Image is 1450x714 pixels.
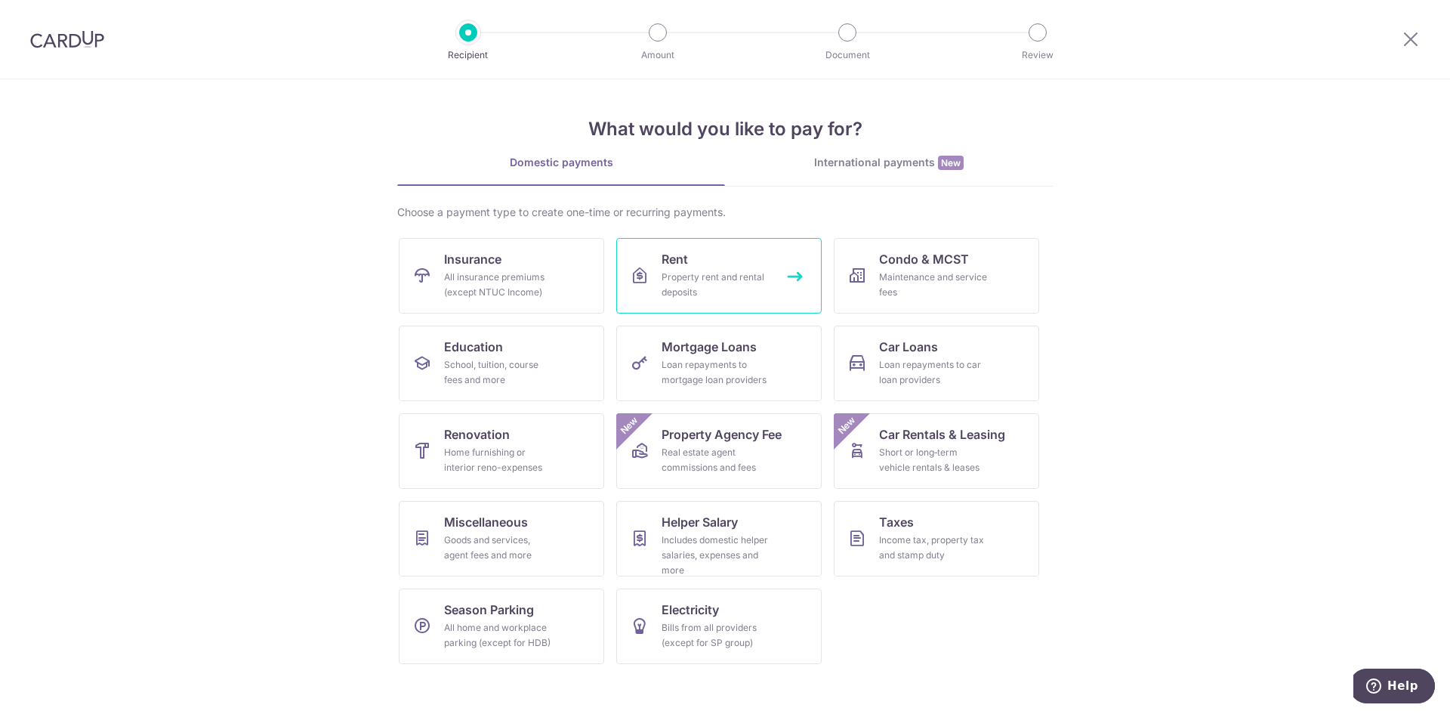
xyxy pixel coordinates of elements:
a: Property Agency FeeReal estate agent commissions and feesNew [616,413,822,489]
img: CardUp [30,30,104,48]
span: Property Agency Fee [662,425,782,444]
span: Season Parking [444,601,534,619]
a: Helper SalaryIncludes domestic helper salaries, expenses and more [616,501,822,576]
span: Rent [662,250,688,268]
span: Car Rentals & Leasing [879,425,1005,444]
a: RenovationHome furnishing or interior reno-expenses [399,413,604,489]
span: Car Loans [879,338,938,356]
p: Recipient [412,48,524,63]
span: Mortgage Loans [662,338,757,356]
iframe: Opens a widget where you can find more information [1353,669,1435,706]
span: Condo & MCST [879,250,969,268]
a: Mortgage LoansLoan repayments to mortgage loan providers [616,326,822,401]
p: Document [791,48,903,63]
span: Electricity [662,601,719,619]
a: ElectricityBills from all providers (except for SP group) [616,589,822,664]
div: Property rent and rental deposits [662,270,770,300]
div: Short or long‑term vehicle rentals & leases [879,445,988,475]
span: Help [34,11,65,24]
div: Income tax, property tax and stamp duty [879,533,988,563]
a: Car LoansLoan repayments to car loan providers [834,326,1039,401]
p: Amount [602,48,714,63]
div: All home and workplace parking (except for HDB) [444,620,553,651]
span: Education [444,338,503,356]
span: Renovation [444,425,510,444]
div: International payments [725,155,1053,171]
h4: What would you like to pay for? [397,116,1053,143]
span: New [835,413,859,438]
span: Miscellaneous [444,513,528,531]
a: EducationSchool, tuition, course fees and more [399,326,604,401]
div: Real estate agent commissions and fees [662,445,770,475]
span: Insurance [444,250,501,268]
a: Season ParkingAll home and workplace parking (except for HDB) [399,589,604,664]
div: School, tuition, course fees and more [444,357,553,388]
span: New [938,156,964,170]
span: Taxes [879,513,914,531]
a: InsuranceAll insurance premiums (except NTUC Income) [399,238,604,314]
div: Bills from all providers (except for SP group) [662,620,770,651]
div: Goods and services, agent fees and more [444,533,553,563]
a: MiscellaneousGoods and services, agent fees and more [399,501,604,576]
a: TaxesIncome tax, property tax and stamp duty [834,501,1039,576]
div: Choose a payment type to create one-time or recurring payments. [397,205,1053,220]
div: Home furnishing or interior reno-expenses [444,445,553,475]
a: RentProperty rent and rental deposits [616,238,822,314]
div: Domestic payments [397,155,725,170]
span: Helper Salary [662,513,738,531]
div: Maintenance and service fees [879,270,988,300]
div: Loan repayments to mortgage loan providers [662,357,770,388]
a: Condo & MCSTMaintenance and service fees [834,238,1039,314]
span: New [617,413,642,438]
div: All insurance premiums (except NTUC Income) [444,270,553,300]
a: Car Rentals & LeasingShort or long‑term vehicle rentals & leasesNew [834,413,1039,489]
p: Review [982,48,1094,63]
div: Loan repayments to car loan providers [879,357,988,388]
div: Includes domestic helper salaries, expenses and more [662,533,770,578]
